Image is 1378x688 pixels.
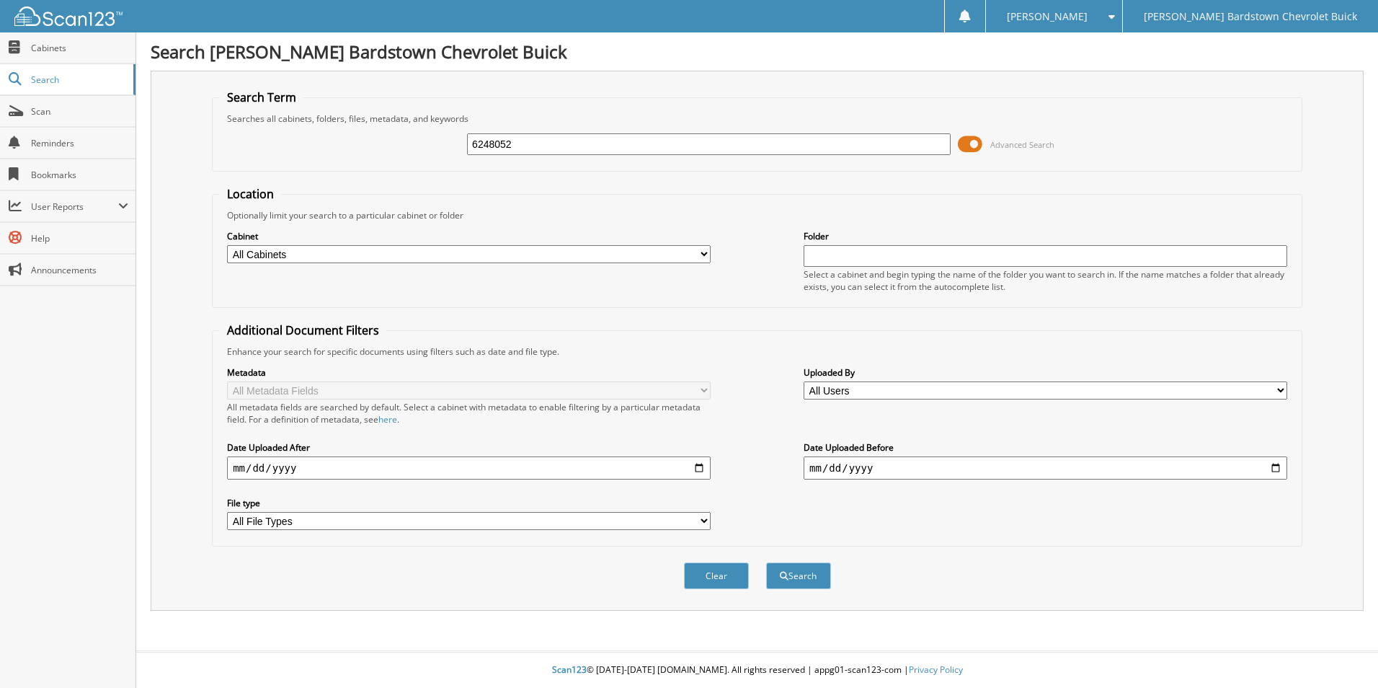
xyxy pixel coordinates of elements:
[31,264,128,276] span: Announcements
[227,441,711,454] label: Date Uploaded After
[990,139,1054,150] span: Advanced Search
[227,457,711,480] input: start
[804,230,1287,242] label: Folder
[31,74,126,86] span: Search
[220,113,1294,125] div: Searches all cabinets, folders, files, metadata, and keywords
[31,105,128,118] span: Scan
[151,40,1364,63] h1: Search [PERSON_NAME] Bardstown Chevrolet Buick
[220,322,386,338] legend: Additional Document Filters
[220,186,281,202] legend: Location
[1306,619,1378,688] iframe: Chat Widget
[227,497,711,509] label: File type
[220,209,1294,221] div: Optionally limit your search to a particular cabinet or folder
[31,42,128,54] span: Cabinets
[1007,12,1088,21] span: [PERSON_NAME]
[684,563,749,589] button: Clear
[31,232,128,244] span: Help
[804,457,1287,480] input: end
[31,137,128,149] span: Reminders
[766,563,831,589] button: Search
[136,653,1378,688] div: © [DATE]-[DATE] [DOMAIN_NAME]. All rights reserved | appg01-scan123-com |
[378,413,397,425] a: here
[909,663,963,676] a: Privacy Policy
[804,268,1287,293] div: Select a cabinet and begin typing the name of the folder you want to search in. If the name match...
[804,366,1287,379] label: Uploaded By
[227,230,711,242] label: Cabinet
[220,345,1294,358] div: Enhance your search for specific documents using filters such as date and file type.
[1144,12,1357,21] span: [PERSON_NAME] Bardstown Chevrolet Buick
[220,89,303,105] legend: Search Term
[14,6,123,26] img: scan123-logo-white.svg
[804,441,1287,454] label: Date Uploaded Before
[31,200,118,213] span: User Reports
[227,366,711,379] label: Metadata
[31,169,128,181] span: Bookmarks
[227,401,711,425] div: All metadata fields are searched by default. Select a cabinet with metadata to enable filtering b...
[552,663,587,676] span: Scan123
